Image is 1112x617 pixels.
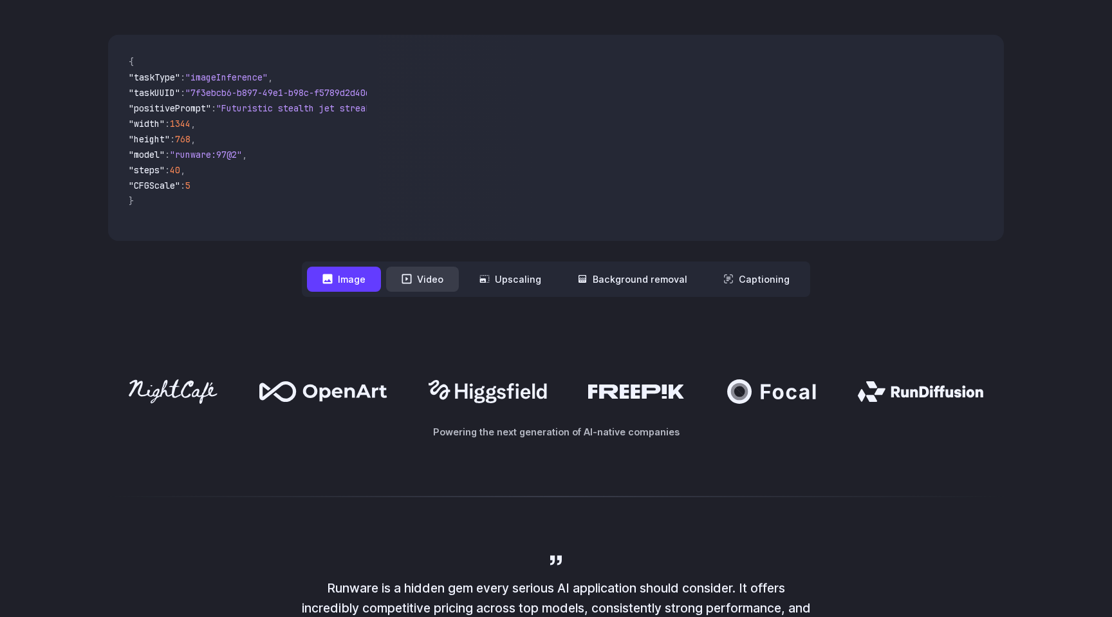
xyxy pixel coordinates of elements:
[386,267,459,292] button: Video
[170,149,242,160] span: "runware:97@2"
[165,118,170,129] span: :
[175,133,190,145] span: 768
[129,180,180,191] span: "CFGScale"
[185,71,268,83] span: "imageInference"
[185,87,381,99] span: "7f3ebcb6-b897-49e1-b98c-f5789d2d40d7"
[129,56,134,68] span: {
[180,71,185,83] span: :
[268,71,273,83] span: ,
[170,164,180,176] span: 40
[242,149,247,160] span: ,
[185,180,190,191] span: 5
[170,118,190,129] span: 1344
[129,87,180,99] span: "taskUUID"
[190,133,196,145] span: ,
[129,71,180,83] span: "taskType"
[190,118,196,129] span: ,
[129,133,170,145] span: "height"
[562,267,703,292] button: Background removal
[464,267,557,292] button: Upscaling
[165,164,170,176] span: :
[216,102,685,114] span: "Futuristic stealth jet streaking through a neon-lit cityscape with glowing purple exhaust"
[129,118,165,129] span: "width"
[307,267,381,292] button: Image
[180,164,185,176] span: ,
[129,102,211,114] span: "positivePrompt"
[165,149,170,160] span: :
[129,149,165,160] span: "model"
[708,267,805,292] button: Captioning
[129,164,165,176] span: "steps"
[211,102,216,114] span: :
[170,133,175,145] span: :
[180,180,185,191] span: :
[129,195,134,207] span: }
[108,424,1004,439] p: Powering the next generation of AI-native companies
[180,87,185,99] span: :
